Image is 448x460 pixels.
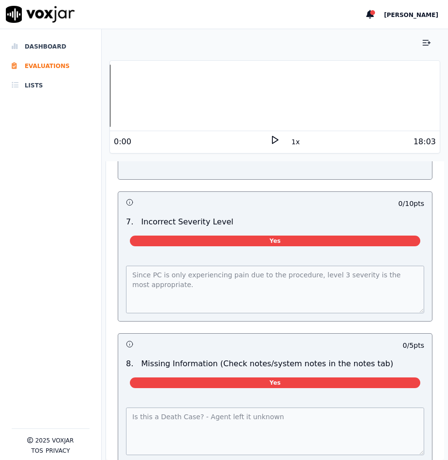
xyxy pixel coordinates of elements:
[130,377,420,388] span: Yes
[6,6,75,23] img: voxjar logo
[289,135,302,149] button: 1x
[403,341,424,350] p: 0 / 5 pts
[122,216,137,228] p: 7 .
[31,447,43,455] button: TOS
[35,437,73,444] p: 2025 Voxjar
[114,136,131,148] div: 0:00
[384,12,438,18] span: [PERSON_NAME]
[12,37,90,56] a: Dashboard
[413,136,436,148] div: 18:03
[12,76,90,95] a: Lists
[141,216,233,228] p: Incorrect Severity Level
[46,447,70,455] button: Privacy
[398,199,424,208] p: 0 / 10 pts
[384,9,448,20] button: [PERSON_NAME]
[12,56,90,76] a: Evaluations
[130,236,420,246] span: Yes
[122,358,137,370] p: 8 .
[141,358,393,370] p: Missing Information (Check notes/system notes in the notes tab)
